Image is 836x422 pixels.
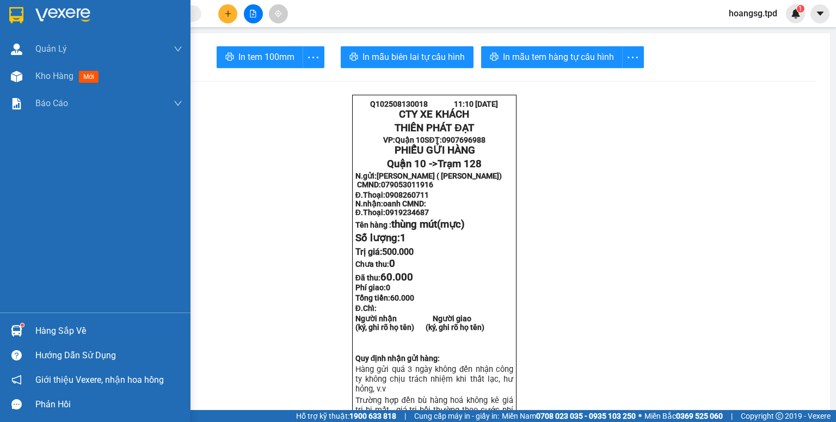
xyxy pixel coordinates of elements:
[438,158,482,170] span: Trạm 128
[79,71,99,83] span: mới
[389,258,395,270] span: 0
[355,304,377,313] span: Đ.Chỉ:
[11,350,22,360] span: question-circle
[385,191,429,199] span: 0908260711
[815,9,825,19] span: caret-down
[797,5,804,13] sup: 1
[395,136,425,144] span: Quận 10
[623,51,643,64] span: more
[387,158,482,170] span: Quận 10 ->
[349,52,358,63] span: printer
[380,271,413,283] span: 60.000
[35,373,164,387] span: Giới thiệu Vexere, nhận hoa hồng
[21,323,24,327] sup: 1
[791,9,801,19] img: icon-new-feature
[622,46,644,68] button: more
[269,4,288,23] button: aim
[720,7,786,20] span: hoangsg.tpd
[224,10,232,17] span: plus
[35,396,182,413] div: Phản hồi
[475,100,498,108] span: [DATE]
[370,100,428,108] span: Q102508130018
[798,5,802,13] span: 1
[395,144,475,156] span: PHIẾU GỬI HÀNG
[355,172,507,189] strong: N.gửi:
[355,273,413,282] strong: Đã thu:
[349,412,396,420] strong: 1900 633 818
[776,412,783,420] span: copyright
[355,247,414,257] span: Trị giá:
[503,50,614,64] span: In mẫu tem hàng tự cấu hình
[644,410,723,422] span: Miền Bắc
[341,46,474,68] button: printerIn mẫu biên lai tự cấu hình
[355,260,395,268] strong: Chưa thu:
[383,199,426,208] span: oanh CMND:
[11,44,22,55] img: warehouse-icon
[355,293,414,302] span: Tổng tiền:
[35,347,182,364] div: Hướng dẫn sử dụng
[676,412,723,420] strong: 0369 525 060
[355,314,471,323] strong: Người nhận Người giao
[502,410,636,422] span: Miền Nam
[355,199,426,208] strong: N.nhận:
[303,51,324,64] span: more
[355,221,465,229] strong: Tên hàng :
[731,410,733,422] span: |
[11,71,22,82] img: warehouse-icon
[355,172,507,189] span: [PERSON_NAME] ( [PERSON_NAME]) CMND:
[11,325,22,337] img: warehouse-icon
[35,71,73,81] span: Kho hàng
[11,375,22,385] span: notification
[274,10,282,17] span: aim
[174,45,182,53] span: down
[35,96,68,110] span: Báo cáo
[454,100,474,108] span: 11:10
[391,218,465,230] span: thùng mút(mực)
[296,410,396,422] span: Hỗ trợ kỹ thuật:
[383,136,485,144] strong: VP: SĐT:
[490,52,499,63] span: printer
[385,208,429,217] span: 0919234687
[395,122,474,134] strong: THIÊN PHÁT ĐẠT
[355,354,440,363] strong: Quy định nhận gửi hàng:
[355,208,429,217] strong: Đ.Thoại:
[481,46,623,68] button: printerIn mẫu tem hàng tự cấu hình
[217,46,303,68] button: printerIn tem 100mm
[390,293,414,302] span: 60.000
[11,399,22,409] span: message
[238,50,294,64] span: In tem 100mm
[174,99,182,108] span: down
[218,4,237,23] button: plus
[399,108,469,120] strong: CTY XE KHÁCH
[249,10,257,17] span: file-add
[404,410,406,422] span: |
[536,412,636,420] strong: 0708 023 035 - 0935 103 250
[355,283,390,292] strong: Phí giao:
[382,247,414,257] span: 500.000
[381,180,433,189] span: 079053011916
[303,46,324,68] button: more
[810,4,829,23] button: caret-down
[355,364,513,394] span: Hàng gửi quá 3 ngày không đến nhận công ty không chịu trách nhiệm khi thất lạc, hư hỏn...
[225,52,234,63] span: printer
[400,232,406,244] span: 1
[355,232,406,244] span: Số lượng:
[9,7,23,23] img: logo-vxr
[355,191,429,199] strong: Đ.Thoại:
[35,323,182,339] div: Hàng sắp về
[355,323,484,332] strong: (ký, ghi rõ họ tên) (ký, ghi rõ họ tên)
[414,410,499,422] span: Cung cấp máy in - giấy in:
[35,42,67,56] span: Quản Lý
[638,414,642,418] span: ⚪️
[11,98,22,109] img: solution-icon
[244,4,263,23] button: file-add
[386,283,390,292] span: 0
[362,50,465,64] span: In mẫu biên lai tự cấu hình
[442,136,485,144] span: 0907696988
